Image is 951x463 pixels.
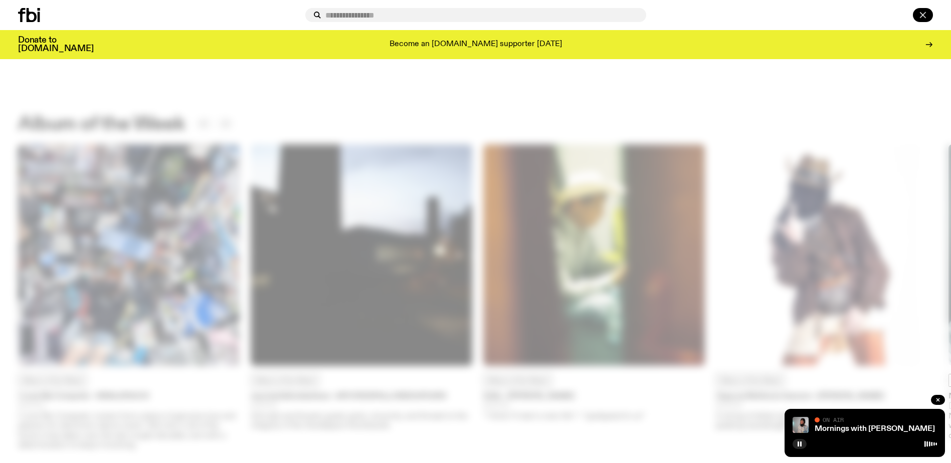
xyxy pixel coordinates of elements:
[18,36,94,53] h3: Donate to [DOMAIN_NAME]
[390,40,562,49] p: Become an [DOMAIN_NAME] supporter [DATE]
[823,416,844,423] span: On Air
[793,417,809,433] img: Kana Frazer is smiling at the camera with her head tilted slightly to her left. She wears big bla...
[815,425,935,433] a: Mornings with [PERSON_NAME]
